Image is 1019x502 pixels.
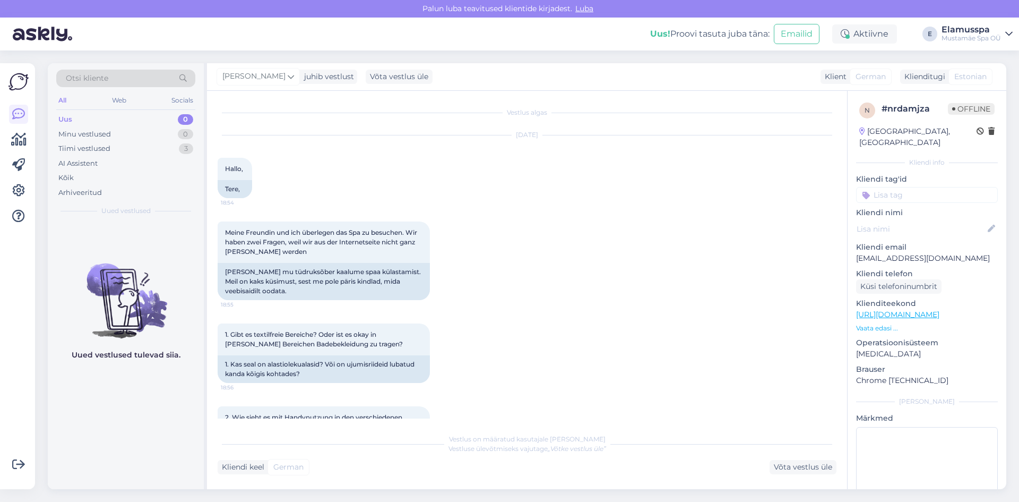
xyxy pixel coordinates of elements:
div: Kliendi keel [218,462,264,473]
p: Klienditeekond [856,298,998,309]
span: n [865,106,870,114]
span: [PERSON_NAME] [222,71,286,82]
span: 18:56 [221,384,261,392]
p: Märkmed [856,413,998,424]
i: „Võtke vestlus üle” [548,445,606,453]
div: AI Assistent [58,158,98,169]
div: [PERSON_NAME] [856,397,998,406]
span: 18:55 [221,301,261,309]
span: 1. Gibt es textilfreie Bereiche? Oder ist es okay in [PERSON_NAME] Bereichen Badebekleidung zu tr... [225,330,403,348]
span: Meine Freundin und ich überlegen das Spa zu besuchen. Wir haben zwei Fragen, weil wir aus der Int... [225,228,419,256]
img: No chats [48,244,204,340]
p: Operatsioonisüsteem [856,337,998,348]
span: Vestluse ülevõtmiseks vajutage [448,445,606,453]
div: Klient [821,71,847,82]
b: Uus! [650,29,670,39]
a: ElamusspaMustamäe Spa OÜ [942,25,1013,42]
div: [PERSON_NAME] mu tüdruksõber kaalume spaa külastamist. Meil ​​on kaks küsimust, sest me pole päri... [218,263,430,300]
span: Luba [572,4,597,13]
div: E [922,27,937,41]
a: [URL][DOMAIN_NAME] [856,310,939,319]
p: Uued vestlused tulevad siia. [72,350,180,361]
p: Vaata edasi ... [856,324,998,333]
div: All [56,93,68,107]
button: Emailid [774,24,819,44]
p: Kliendi nimi [856,207,998,218]
input: Lisa tag [856,187,998,203]
div: Aktiivne [832,24,897,44]
p: [EMAIL_ADDRESS][DOMAIN_NAME] [856,253,998,264]
div: Tiimi vestlused [58,143,110,154]
span: Hallo, [225,165,243,173]
div: Mustamäe Spa OÜ [942,34,1001,42]
span: 18:54 [221,199,261,207]
span: Offline [948,103,995,115]
span: Vestlus on määratud kasutajale [PERSON_NAME] [449,435,606,443]
div: 1. Kas seal on alastiolekualasid? Või on ujumisriideid lubatud kanda kõigis kohtades? [218,355,430,383]
span: Otsi kliente [66,73,108,84]
span: Uued vestlused [101,206,151,216]
div: Arhiveeritud [58,188,102,198]
span: Estonian [954,71,987,82]
p: Kliendi telefon [856,268,998,279]
div: Vestlus algas [218,108,836,117]
p: Brauser [856,364,998,375]
span: German [273,462,304,473]
div: 0 [178,114,193,125]
div: Socials [169,93,195,107]
p: [MEDICAL_DATA] [856,348,998,360]
div: Võta vestlus üle [770,460,836,474]
p: Chrome [TECHNICAL_ID] [856,375,998,386]
div: Võta vestlus üle [366,70,433,84]
div: juhib vestlust [300,71,354,82]
div: [DATE] [218,130,836,140]
div: 3 [179,143,193,154]
div: Minu vestlused [58,129,111,140]
div: Kõik [58,173,74,183]
div: Klienditugi [900,71,945,82]
img: Askly Logo [8,72,29,92]
div: Web [110,93,128,107]
div: # nrdamjza [882,103,948,115]
div: Elamusspa [942,25,1001,34]
div: Kliendi info [856,158,998,167]
p: Kliendi tag'id [856,174,998,185]
div: [GEOGRAPHIC_DATA], [GEOGRAPHIC_DATA] [859,126,977,148]
div: Uus [58,114,72,125]
div: Tere, [218,180,252,198]
div: Küsi telefoninumbrit [856,279,942,294]
div: Proovi tasuta juba täna: [650,28,770,40]
input: Lisa nimi [857,223,986,235]
span: German [856,71,886,82]
span: 2. Wie sieht es mit Handynutzung in den verschiedenen Bereichen aus? Also uns geht es darum, in w... [225,413,419,450]
div: 0 [178,129,193,140]
p: Kliendi email [856,242,998,253]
